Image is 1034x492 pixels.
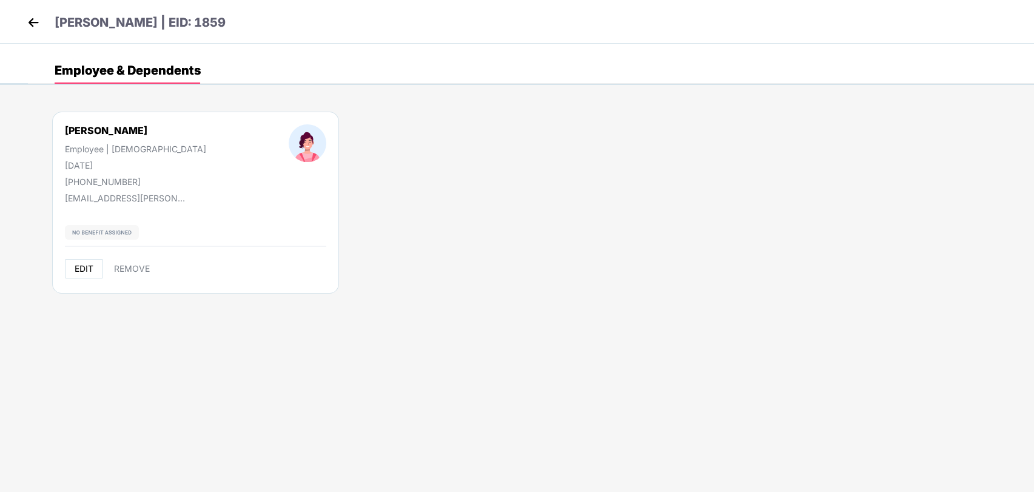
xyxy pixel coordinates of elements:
img: back [24,13,42,32]
div: [EMAIL_ADDRESS][PERSON_NAME][DOMAIN_NAME] [65,193,186,203]
p: [PERSON_NAME] | EID: 1859 [55,13,226,32]
img: profileImage [289,124,326,162]
div: [PERSON_NAME] [65,124,147,136]
div: Employee & Dependents [55,64,201,76]
button: REMOVE [104,259,159,278]
div: Employee | [DEMOGRAPHIC_DATA] [65,144,206,154]
img: svg+xml;base64,PHN2ZyB4bWxucz0iaHR0cDovL3d3dy53My5vcmcvMjAwMC9zdmciIHdpZHRoPSIxMjIiIGhlaWdodD0iMj... [65,225,139,240]
span: EDIT [75,264,93,274]
div: [PHONE_NUMBER] [65,177,206,187]
span: REMOVE [114,264,150,274]
button: EDIT [65,259,103,278]
div: [DATE] [65,160,206,170]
